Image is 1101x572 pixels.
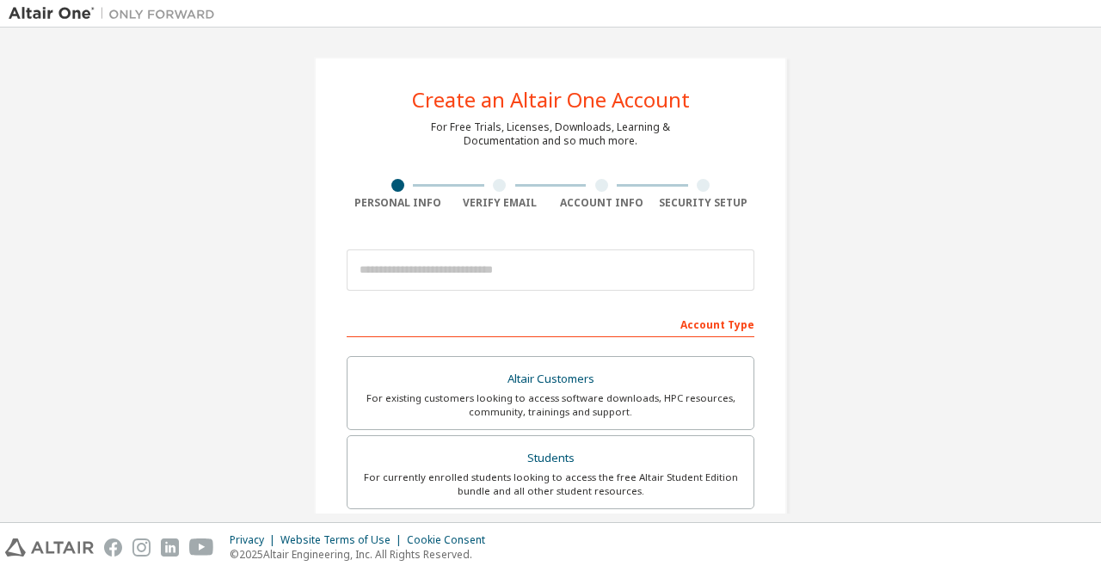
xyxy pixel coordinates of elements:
[347,310,754,337] div: Account Type
[358,471,743,498] div: For currently enrolled students looking to access the free Altair Student Edition bundle and all ...
[358,391,743,419] div: For existing customers looking to access software downloads, HPC resources, community, trainings ...
[358,446,743,471] div: Students
[550,196,653,210] div: Account Info
[230,547,495,562] p: © 2025 Altair Engineering, Inc. All Rights Reserved.
[9,5,224,22] img: Altair One
[407,533,495,547] div: Cookie Consent
[104,538,122,557] img: facebook.svg
[653,196,755,210] div: Security Setup
[280,533,407,547] div: Website Terms of Use
[449,196,551,210] div: Verify Email
[347,196,449,210] div: Personal Info
[412,89,690,110] div: Create an Altair One Account
[431,120,670,148] div: For Free Trials, Licenses, Downloads, Learning & Documentation and so much more.
[189,538,214,557] img: youtube.svg
[5,538,94,557] img: altair_logo.svg
[358,367,743,391] div: Altair Customers
[132,538,151,557] img: instagram.svg
[161,538,179,557] img: linkedin.svg
[230,533,280,547] div: Privacy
